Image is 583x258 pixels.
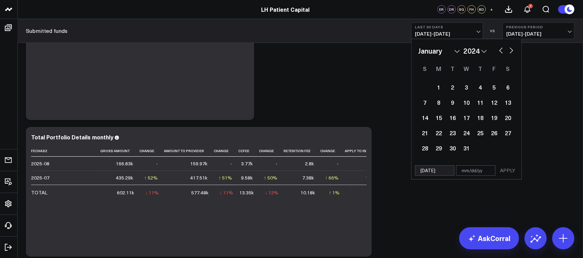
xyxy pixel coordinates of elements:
input: mm/dd/yy [456,165,496,176]
th: Change [320,145,345,157]
div: TOTAL [31,189,47,196]
th: Amount To Provider [164,145,214,157]
div: BD [478,5,486,13]
div: 602.11k [117,189,134,196]
div: ↓ 11% [220,189,233,196]
div: - [230,160,232,167]
div: - [276,160,277,167]
div: 10.18k [300,189,315,196]
div: Saturday [501,63,515,74]
div: Tuesday [446,63,460,74]
button: APPLY [497,165,518,176]
div: 435.29k [116,174,133,181]
div: 417.51k [190,174,207,181]
div: VS [487,29,499,33]
div: Sunday [418,63,432,74]
button: Previous Period[DATE]-[DATE] [502,22,574,39]
div: DR [447,5,456,13]
div: FH [468,5,476,13]
div: Wednesday [460,63,473,74]
a: LH Patient Capital [261,6,310,13]
th: Fechas2 [31,145,100,157]
a: AskCorral [459,227,519,249]
div: Monday [432,63,446,74]
div: 2025-07 [31,174,49,181]
div: 166.83k [116,160,133,167]
a: Submitted funds [26,27,67,35]
th: Apply To Interest [345,145,389,157]
th: Change [214,145,238,157]
button: Last 30 Days[DATE]-[DATE] [411,22,483,39]
th: Gross Amount [100,145,139,157]
div: ↑ 50% [264,174,277,181]
div: Thursday [473,63,487,74]
div: ↑ 1% [329,189,340,196]
button: + [488,5,496,13]
b: Previous Period [506,25,571,29]
div: Total Portfolio Details monthly [31,133,113,141]
div: 577.48k [191,189,209,196]
a: Log Out [2,241,15,254]
th: Retention Fee [284,145,320,157]
span: + [490,7,493,12]
div: 2025-08 [31,160,49,167]
div: 122.88k [365,174,383,181]
div: 1 [528,4,533,8]
div: 9.58k [241,174,253,181]
div: ↓ 12% [265,189,278,196]
div: 3.77k [241,160,253,167]
th: Ccfee [238,145,259,157]
div: 159.97k [190,160,207,167]
span: [DATE] - [DATE] [415,31,479,37]
b: Last 30 Days [415,25,479,29]
div: Friday [487,63,501,74]
th: Change [259,145,284,157]
th: Change [139,145,164,157]
div: ↑ 51% [219,174,232,181]
div: ↑ 52% [144,174,158,181]
div: 7.38k [302,174,314,181]
div: ↑ 66% [325,174,339,181]
div: - [156,160,158,167]
div: ER [437,5,446,13]
input: mm/dd/yy [415,165,454,176]
div: - [337,160,339,167]
div: ↓ 11% [145,189,159,196]
div: SG [457,5,466,13]
div: 13.35k [239,189,254,196]
span: [DATE] - [DATE] [506,31,571,37]
div: 2.8k [305,160,314,167]
div: This dashboard filters reports based on the last "_modified" date of the Weekly Funds upload. The... [31,5,249,113]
